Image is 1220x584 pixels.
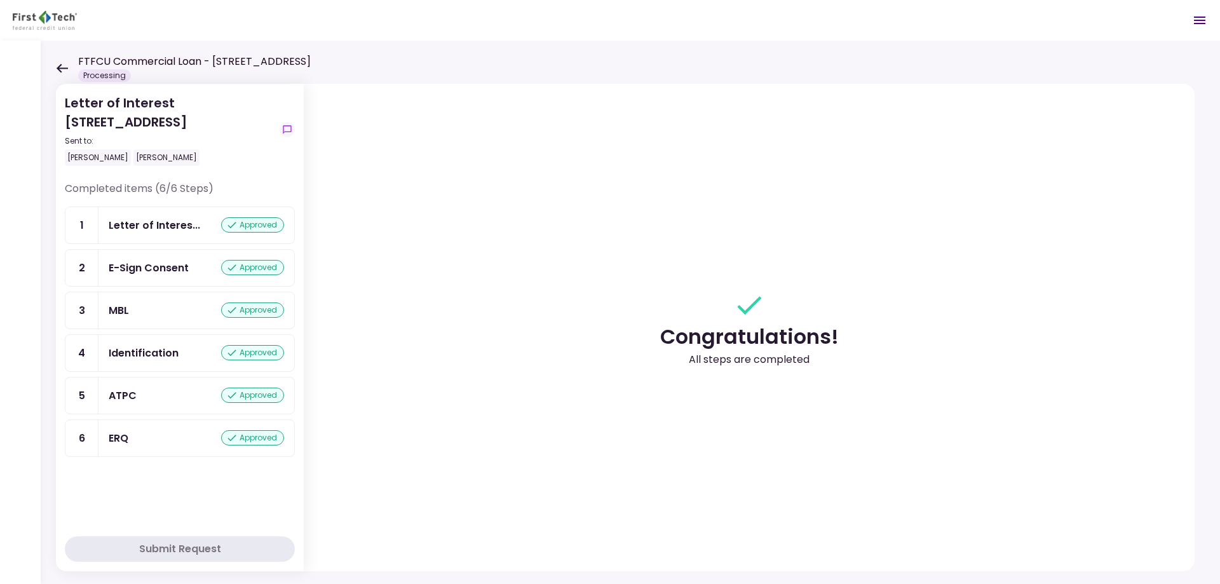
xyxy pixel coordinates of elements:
div: 4 [65,335,98,371]
div: Sent to: [65,135,274,147]
div: Letter of Interest [109,217,200,233]
div: All steps are completed [689,352,810,367]
div: MBL [109,302,129,318]
div: approved [221,345,284,360]
img: Partner icon [13,11,77,30]
div: 3 [65,292,98,329]
div: Submit Request [139,541,221,557]
a: 3MBLapproved [65,292,295,329]
div: approved [221,217,284,233]
div: 6 [65,420,98,456]
div: Identification [109,345,179,361]
div: Processing [78,69,131,82]
div: 5 [65,377,98,414]
button: Open menu [1184,5,1215,36]
div: 1 [65,207,98,243]
div: Completed items (6/6 Steps) [65,181,295,207]
div: approved [221,430,284,445]
div: E-Sign Consent [109,260,189,276]
button: Submit Request [65,536,295,562]
div: Congratulations! [660,322,839,352]
div: 2 [65,250,98,286]
a: 4Identificationapproved [65,334,295,372]
a: 1Letter of Interestapproved [65,207,295,244]
a: 5ATPCapproved [65,377,295,414]
h1: FTFCU Commercial Loan - [STREET_ADDRESS] [78,54,311,69]
div: approved [221,388,284,403]
a: 2E-Sign Consentapproved [65,249,295,287]
a: 6ERQapproved [65,419,295,457]
div: approved [221,260,284,275]
div: [PERSON_NAME] [65,149,131,166]
button: show-messages [280,122,295,137]
div: Letter of Interest [STREET_ADDRESS] [65,93,274,166]
div: ATPC [109,388,137,404]
div: [PERSON_NAME] [133,149,200,166]
div: approved [221,302,284,318]
div: ERQ [109,430,128,446]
